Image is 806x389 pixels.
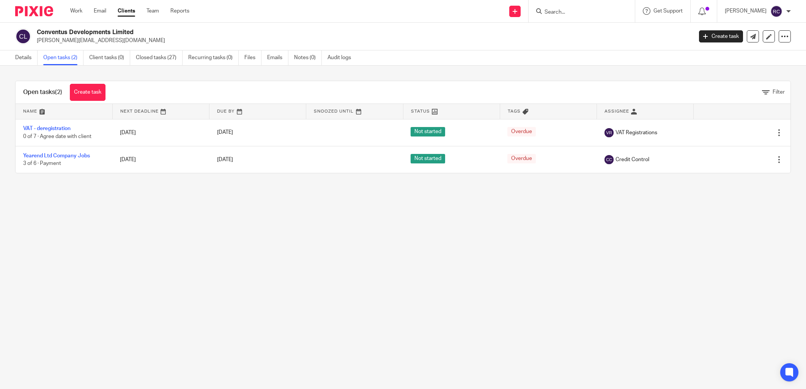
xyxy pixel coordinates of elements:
[725,7,767,15] p: [PERSON_NAME]
[23,126,71,131] a: VAT - deregistration
[15,28,31,44] img: svg%3E
[170,7,189,15] a: Reports
[604,128,614,137] img: svg%3E
[699,30,743,42] a: Create task
[70,7,82,15] a: Work
[23,153,90,158] a: Yearend Ltd Company Jobs
[327,50,357,65] a: Audit logs
[15,50,38,65] a: Details
[112,146,209,173] td: [DATE]
[616,129,657,136] span: VAT Registrations
[411,127,445,136] span: Not started
[55,89,62,95] span: (2)
[314,109,354,113] span: Snoozed Until
[37,37,688,44] p: [PERSON_NAME][EMAIL_ADDRESS][DOMAIN_NAME]
[118,7,135,15] a: Clients
[43,50,83,65] a: Open tasks (2)
[23,161,61,166] span: 3 of 6 · Payment
[267,50,288,65] a: Emails
[217,157,233,162] span: [DATE]
[188,50,239,65] a: Recurring tasks (0)
[507,127,536,136] span: Overdue
[23,88,62,96] h1: Open tasks
[217,130,233,135] span: [DATE]
[37,28,557,36] h2: Conventus Developments Limited
[544,9,612,16] input: Search
[244,50,261,65] a: Files
[508,109,521,113] span: Tags
[604,155,614,164] img: svg%3E
[507,154,536,163] span: Overdue
[15,6,53,16] img: Pixie
[294,50,322,65] a: Notes (0)
[411,154,445,163] span: Not started
[112,119,209,146] td: [DATE]
[773,89,785,95] span: Filter
[89,50,130,65] a: Client tasks (0)
[23,134,91,139] span: 0 of 7 · Agree date with client
[146,7,159,15] a: Team
[136,50,183,65] a: Closed tasks (27)
[70,84,105,101] a: Create task
[653,8,683,14] span: Get Support
[411,109,430,113] span: Status
[94,7,106,15] a: Email
[616,156,649,163] span: Credit Control
[770,5,782,17] img: svg%3E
